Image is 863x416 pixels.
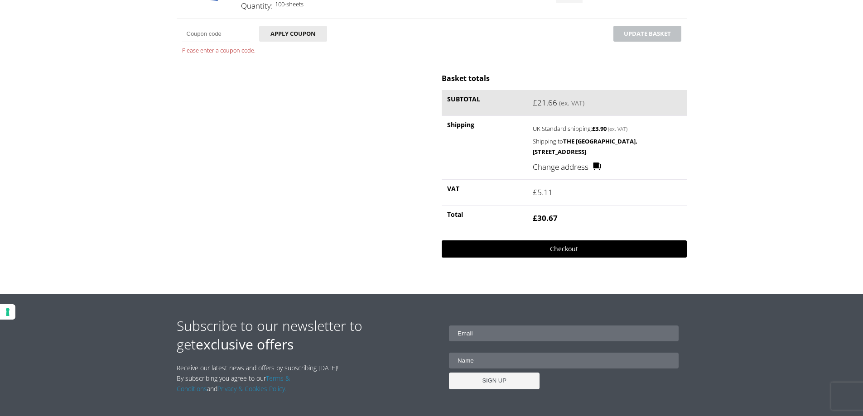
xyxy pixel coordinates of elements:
[533,213,537,223] span: £
[182,26,250,42] input: Coupon code
[182,45,327,56] p: Please enter a coupon code.
[533,161,601,173] a: Change address
[449,373,540,389] input: SIGN UP
[559,99,584,107] small: (ex. VAT)
[449,353,679,368] input: Name
[533,97,557,108] bdi: 21.66
[533,187,553,197] bdi: 5.11
[608,125,627,132] small: (ex. VAT)
[177,316,432,354] h2: Subscribe to our newsletter to get
[533,136,681,157] p: Shipping to .
[442,240,686,258] a: Checkout
[442,73,686,83] h2: Basket totals
[442,90,527,116] th: Subtotal
[592,124,607,133] bdi: 3.90
[259,26,327,42] button: Apply coupon
[533,123,666,134] label: UK Standard shipping:
[592,124,595,133] span: £
[533,213,558,223] bdi: 30.67
[217,384,286,393] a: Privacy & Cookies Policy.
[533,97,537,108] span: £
[177,363,343,394] p: Receive our latest news and offers by subscribing [DATE]! By subscribing you agree to our and
[442,115,527,179] th: Shipping
[449,325,679,341] input: Email
[533,187,537,197] span: £
[533,137,637,156] strong: THE [GEOGRAPHIC_DATA], [STREET_ADDRESS]
[613,26,681,42] button: Update basket
[442,205,527,231] th: Total
[196,335,294,354] strong: exclusive offers
[442,179,527,205] th: VAT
